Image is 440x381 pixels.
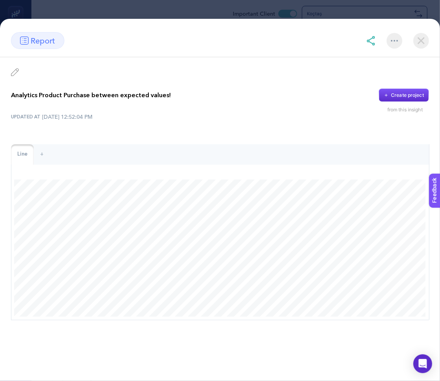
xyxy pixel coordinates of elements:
span: UPDATED AT [11,114,40,120]
img: edit insight [11,68,19,76]
span: Feedback [5,2,30,9]
div: Create project [391,92,424,98]
img: More options [391,40,398,42]
div: + [34,144,50,165]
div: from this insight [387,107,429,113]
img: share [366,36,376,45]
p: Analytics Product Purchase between expected values! [11,91,171,100]
time: [DATE] 12:52:04 PM [42,113,93,121]
div: Open Intercom Messenger [413,354,432,373]
button: Create project [379,89,429,102]
div: Line [11,144,34,165]
span: report [31,35,55,47]
img: report [20,36,29,45]
img: close-dialog [413,33,429,49]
